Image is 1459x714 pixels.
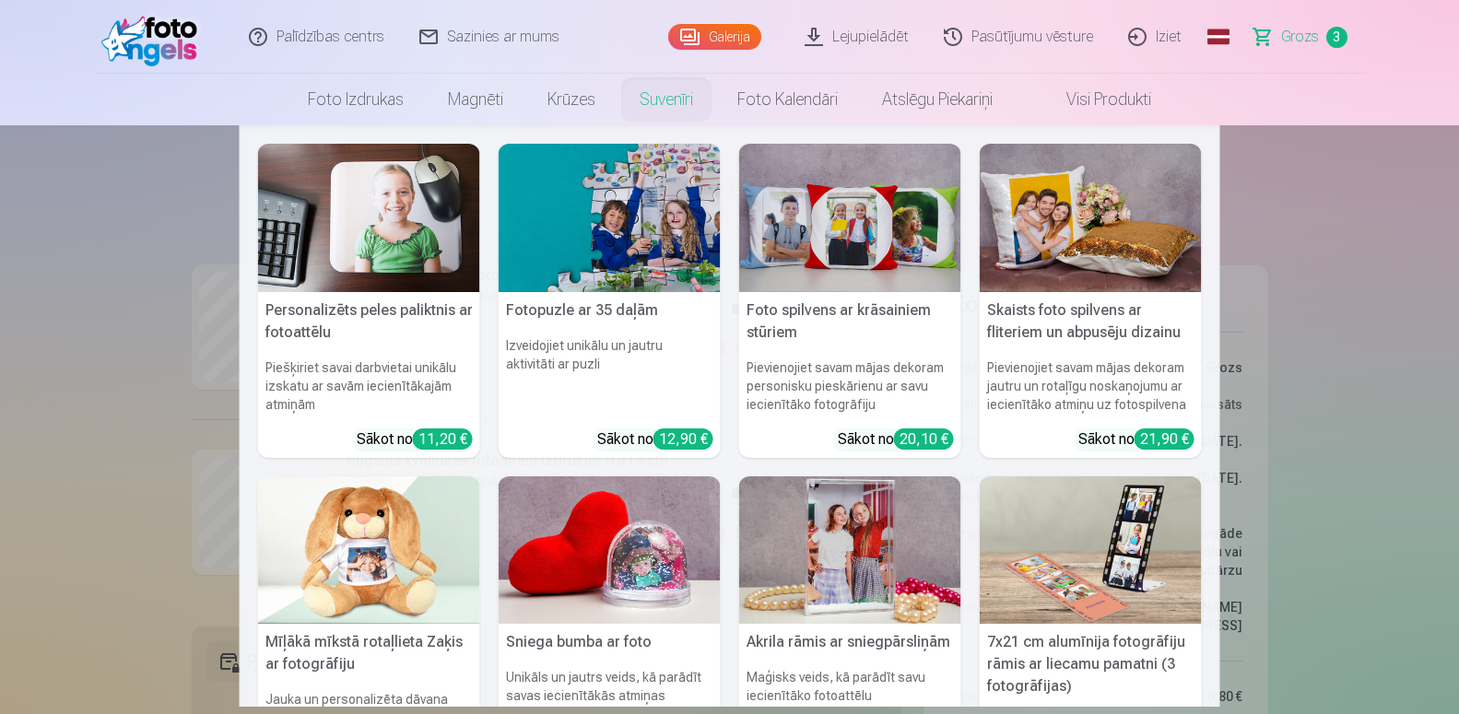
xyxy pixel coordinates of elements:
img: 7x21 cm alumīnija fotogrāfiju rāmis ar liecamu pamatni (3 fotogrāfijas) [980,476,1202,625]
a: Fotopuzle ar 35 daļāmFotopuzle ar 35 daļāmIzveidojiet unikālu un jautru aktivitāti ar puzliSākot ... [499,144,721,458]
h5: Sniega bumba ar foto [499,624,721,661]
div: Sākot no [1078,428,1194,451]
img: Fotopuzle ar 35 daļām [499,144,721,292]
h5: 7x21 cm alumīnija fotogrāfiju rāmis ar liecamu pamatni (3 fotogrāfijas) [980,624,1202,705]
div: 12,90 € [653,428,713,450]
div: Sākot no [597,428,713,451]
h5: Skaists foto spilvens ar fliteriem un abpusēju dizainu [980,292,1202,351]
a: Foto spilvens ar krāsainiem stūriemFoto spilvens ar krāsainiem stūriemPievienojiet savam mājas de... [739,144,961,458]
h6: Piešķiriet savai darbvietai unikālu izskatu ar savām iecienītākajām atmiņām [258,351,480,421]
img: Skaists foto spilvens ar fliteriem un abpusēju dizainu [980,144,1202,292]
div: 11,20 € [413,428,473,450]
img: Sniega bumba ar foto [499,476,721,625]
a: Foto izdrukas [286,74,426,125]
h6: Pievienojiet savam mājas dekoram personisku pieskārienu ar savu iecienītāko fotogrāfiju [739,351,961,421]
span: 3 [1326,27,1347,48]
h5: Fotopuzle ar 35 daļām [499,292,721,329]
a: Krūzes [525,74,618,125]
h5: Mīļākā mīkstā rotaļlieta Zaķis ar fotogrāfiju [258,624,480,683]
img: Akrila rāmis ar sniegpārsliņām [739,476,961,625]
h6: Pievienojiet savam mājas dekoram jautru un rotaļīgu noskaņojumu ar iecienītāko atmiņu uz fotospil... [980,351,1202,421]
h5: Akrila rāmis ar sniegpārsliņām [739,624,961,661]
a: Suvenīri [618,74,715,125]
div: Sākot no [357,428,473,451]
a: Visi produkti [1015,74,1173,125]
div: Sākot no [838,428,954,451]
img: Personalizēts peles paliktnis ar fotoattēlu [258,144,480,292]
h5: Foto spilvens ar krāsainiem stūriem [739,292,961,351]
div: 20,10 € [894,428,954,450]
a: Atslēgu piekariņi [860,74,1015,125]
a: Skaists foto spilvens ar fliteriem un abpusēju dizainuSkaists foto spilvens ar fliteriem un abpus... [980,144,1202,458]
h6: Izveidojiet unikālu un jautru aktivitāti ar puzli [499,329,721,421]
h5: Personalizēts peles paliktnis ar fotoattēlu [258,292,480,351]
div: 21,90 € [1135,428,1194,450]
img: Mīļākā mīkstā rotaļlieta Zaķis ar fotogrāfiju [258,476,480,625]
a: Magnēti [426,74,525,125]
a: Personalizēts peles paliktnis ar fotoattēluPersonalizēts peles paliktnis ar fotoattēluPiešķiriet ... [258,144,480,458]
img: /fa1 [101,7,207,66]
a: Foto kalendāri [715,74,860,125]
a: Galerija [668,24,761,50]
span: Grozs [1281,26,1319,48]
img: Foto spilvens ar krāsainiem stūriem [739,144,961,292]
